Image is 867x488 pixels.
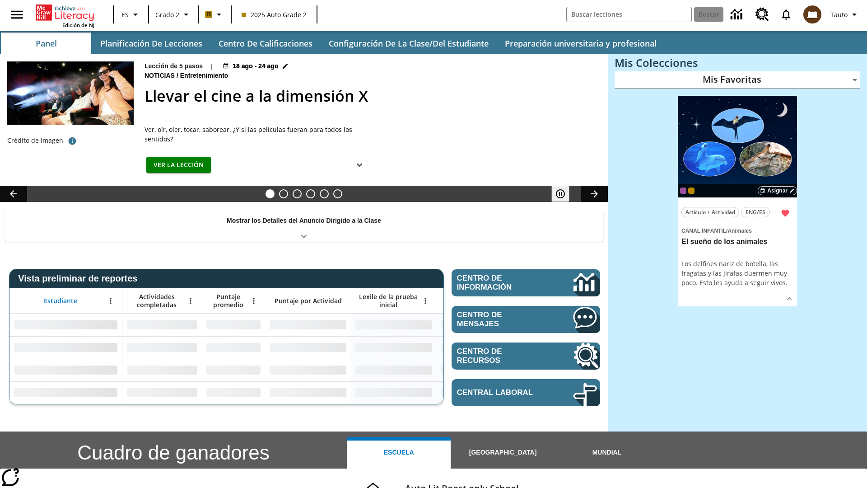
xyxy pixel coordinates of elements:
[202,359,265,381] div: Sin datos,
[615,71,860,89] div: Mis Favoritas
[725,2,750,27] a: Centro de información
[233,61,278,71] span: 18 ago - 24 ago
[306,189,315,198] button: Diapositiva 4 ¿Los autos del futuro?
[437,336,522,359] div: Sin datos,
[615,56,860,69] h3: Mis Colecciones
[555,437,659,469] button: Mundial
[437,381,522,404] div: Sin datos,
[451,437,555,469] button: [GEOGRAPHIC_DATA]
[551,186,578,202] div: Pausar
[452,306,600,333] a: Centro de mensajes
[746,207,765,217] span: ENG/ES
[266,189,275,198] button: Diapositiva 1 Llevar el cine a la dimensión X
[207,9,211,20] span: B
[155,10,179,19] span: Grado 2
[206,293,250,309] span: Puntaje promedio
[144,61,203,71] p: Lección de 5 pasos
[830,10,848,19] span: Tauto
[767,187,788,195] span: Asignar
[457,310,546,328] span: Centro de mensajes
[36,4,94,22] a: Portada
[758,186,797,195] button: Asignar Elegir fechas
[221,61,290,71] button: 18 ago - 24 ago Elegir fechas
[247,294,261,308] button: Abrir menú
[688,188,695,194] div: New 2025 class
[567,7,691,22] input: Buscar campo
[1,33,91,54] button: Panel
[122,314,202,336] div: Sin datos,
[798,3,827,26] button: Escoja un nuevo avatar
[678,96,797,307] div: lesson details
[680,188,686,194] span: OL 2025 Auto Grade 3
[93,33,210,54] button: Planificación de lecciones
[7,136,63,145] p: Crédito de imagen
[210,61,214,71] span: |
[117,6,145,23] button: Lenguaje: ES, Selecciona un idioma
[347,437,451,469] button: Escuela
[227,216,381,225] p: Mostrar los Detalles del Anuncio Dirigido a la Clase
[727,228,751,234] span: Animales
[63,133,81,149] button: Crédito de foto: The Asahi Shimbun vía Getty Images
[202,336,265,359] div: Sin datos,
[275,297,342,305] span: Puntaje por Actividad
[350,157,368,174] button: Ver más
[202,381,265,404] div: Sin datos,
[681,228,726,234] span: Canal Infantil
[457,347,546,365] span: Centro de recursos
[355,293,421,309] span: Lexile de la prueba inicial
[322,33,496,54] button: Configuración de la clase/del estudiante
[681,259,793,287] div: Los delfines nariz de botella, las fragatas y las jirafas duermen muy poco. Esto les ayuda a segu...
[750,2,774,27] a: Centro de recursos, Se abrirá en una pestaña nueva.
[681,237,793,247] h3: El sueño de los animales
[4,1,30,28] button: Abrir el menú lateral
[452,269,600,296] a: Centro de información
[774,3,798,26] a: Notificaciones
[201,6,228,23] button: Boost El color de la clase es anaranjado claro. Cambiar el color de la clase.
[180,71,230,81] span: Entretenimiento
[144,125,370,144] div: Ver, oír, oler, tocar, saborear. ¿Y si las películas fueran para todos los sentidos?
[144,84,597,108] h2: Llevar el cine a la dimensión X
[681,207,739,217] button: Artículo + Actividad
[62,22,94,28] span: Edición de NJ
[803,5,821,23] img: avatar image
[827,6,863,23] button: Perfil/Configuración
[726,228,727,234] span: /
[783,292,796,305] button: Ver más
[122,336,202,359] div: Sin datos,
[202,314,265,336] div: Sin datos,
[498,33,664,54] button: Preparación universitaria y profesional
[5,211,603,242] div: Mostrar los Detalles del Anuncio Dirigido a la Clase
[581,186,608,202] button: Carrusel de lecciones, seguir
[177,72,178,79] span: /
[741,207,770,217] button: ENG/ES
[279,189,288,198] button: Diapositiva 2 ¿Lo quieres con papas fritas?
[152,6,195,23] button: Grado: Grado 2, Elige un grado
[320,189,329,198] button: Diapositiva 5 ¿Cuál es la gran idea?
[36,3,94,28] div: Portada
[211,33,320,54] button: Centro de calificaciones
[457,388,546,397] span: Central laboral
[121,10,129,19] span: ES
[452,343,600,370] a: Centro de recursos, Se abrirá en una pestaña nueva.
[777,205,793,221] button: Remover de Favoritas
[293,189,302,198] button: Diapositiva 3 Modas que pasaron de moda
[242,10,307,19] span: 2025 Auto Grade 2
[452,379,600,406] a: Central laboral
[104,294,117,308] button: Abrir menú
[685,207,735,217] span: Artículo + Actividad
[184,294,197,308] button: Abrir menú
[122,359,202,381] div: Sin datos,
[146,157,211,174] button: Ver la lección
[127,293,186,309] span: Actividades completadas
[437,359,522,381] div: Sin datos,
[7,61,134,125] img: El panel situado frente a los asientos rocía con agua nebulizada al feliz público en un cine equi...
[419,294,432,308] button: Abrir menú
[333,189,342,198] button: Diapositiva 6 Una idea, mucho trabajo
[18,273,142,284] span: Vista preliminar de reportes
[144,71,177,81] span: Noticias
[551,186,569,202] button: Pausar
[44,297,77,305] span: Estudiante
[122,381,202,404] div: Sin datos,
